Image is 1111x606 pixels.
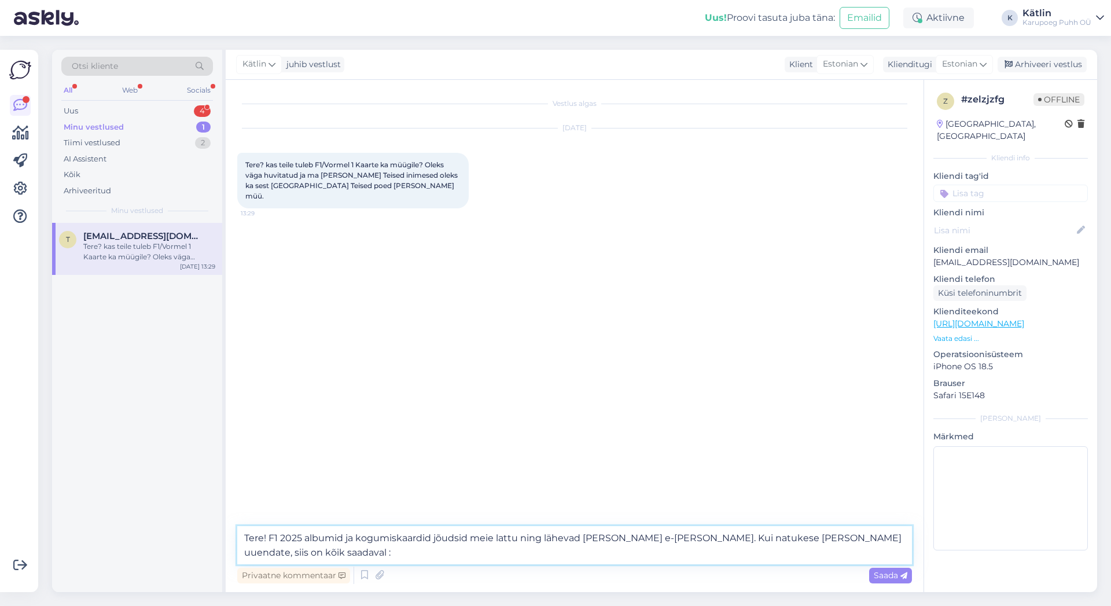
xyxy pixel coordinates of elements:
[9,59,31,81] img: Askly Logo
[961,93,1033,106] div: # zelzjzfg
[933,377,1088,390] p: Brauser
[1022,9,1091,18] div: Kätlin
[933,431,1088,443] p: Märkmed
[66,235,70,244] span: t
[180,262,215,271] div: [DATE] 13:29
[245,160,459,200] span: Tere? kas teile tuleb F1/Vormel 1 Kaarte ka müügile? Oleks väga huvitatud ja ma [PERSON_NAME] Tei...
[933,361,1088,373] p: iPhone OS 18.5
[194,105,211,117] div: 4
[705,12,727,23] b: Uus!
[823,58,858,71] span: Estonian
[933,185,1088,202] input: Lisa tag
[64,169,80,181] div: Kõik
[933,318,1024,329] a: [URL][DOMAIN_NAME]
[237,98,912,109] div: Vestlus algas
[883,58,932,71] div: Klienditugi
[933,348,1088,361] p: Operatsioonisüsteem
[933,333,1088,344] p: Vaata edasi ...
[242,58,266,71] span: Kätlin
[933,153,1088,163] div: Kliendi info
[934,224,1075,237] input: Lisa nimi
[64,105,78,117] div: Uus
[185,83,213,98] div: Socials
[64,122,124,133] div: Minu vestlused
[933,244,1088,256] p: Kliendi email
[61,83,75,98] div: All
[933,170,1088,182] p: Kliendi tag'id
[705,11,835,25] div: Proovi tasuta juba täna:
[1022,9,1104,27] a: KätlinKarupoeg Puhh OÜ
[237,568,350,583] div: Privaatne kommentaar
[282,58,341,71] div: juhib vestlust
[196,122,211,133] div: 1
[937,118,1065,142] div: [GEOGRAPHIC_DATA], [GEOGRAPHIC_DATA]
[933,390,1088,402] p: Safari 15E148
[933,413,1088,424] div: [PERSON_NAME]
[1033,93,1084,106] span: Offline
[111,205,163,216] span: Minu vestlused
[943,97,948,105] span: z
[1022,18,1091,27] div: Karupoeg Puhh OÜ
[942,58,977,71] span: Estonian
[237,526,912,564] textarea: Tere! F1 2025 albumid ja kogumiskaardid jõudsid meie lattu ning lähevad [PERSON_NAME] e-[PERSON_N...
[237,123,912,133] div: [DATE]
[1002,10,1018,26] div: K
[874,570,907,581] span: Saada
[72,60,118,72] span: Otsi kliente
[195,137,211,149] div: 2
[933,306,1088,318] p: Klienditeekond
[903,8,974,28] div: Aktiivne
[933,256,1088,269] p: [EMAIL_ADDRESS][DOMAIN_NAME]
[933,207,1088,219] p: Kliendi nimi
[64,137,120,149] div: Tiimi vestlused
[933,285,1027,301] div: Küsi telefoninumbrit
[83,241,215,262] div: Tere? kas teile tuleb F1/Vormel 1 Kaarte ka müügile? Oleks väga huvitatud ja ma [PERSON_NAME] Tei...
[785,58,813,71] div: Klient
[83,231,204,241] span: thekauge5@gmail.com
[241,209,284,218] span: 13:29
[933,273,1088,285] p: Kliendi telefon
[998,57,1087,72] div: Arhiveeri vestlus
[120,83,140,98] div: Web
[840,7,889,29] button: Emailid
[64,185,111,197] div: Arhiveeritud
[64,153,106,165] div: AI Assistent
